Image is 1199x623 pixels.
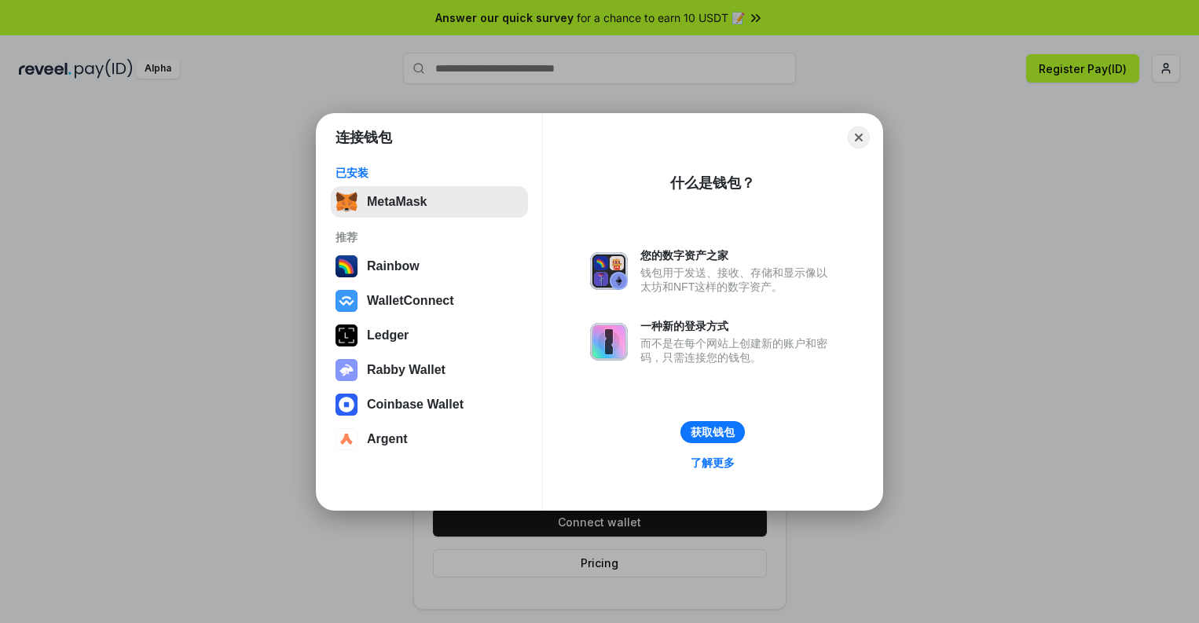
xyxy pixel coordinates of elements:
div: 了解更多 [691,456,735,470]
div: MetaMask [367,195,427,209]
img: svg+xml,%3Csvg%20xmlns%3D%22http%3A%2F%2Fwww.w3.org%2F2000%2Fsvg%22%20width%3D%2228%22%20height%3... [335,324,357,346]
div: 您的数字资产之家 [640,248,835,262]
div: 一种新的登录方式 [640,319,835,333]
div: 钱包用于发送、接收、存储和显示像以太坊和NFT这样的数字资产。 [640,266,835,294]
button: Coinbase Wallet [331,389,528,420]
button: Argent [331,423,528,455]
button: Ledger [331,320,528,351]
div: 而不是在每个网站上创建新的账户和密码，只需连接您的钱包。 [640,336,835,365]
div: Ledger [367,328,409,343]
div: Rainbow [367,259,420,273]
img: svg+xml,%3Csvg%20width%3D%22120%22%20height%3D%22120%22%20viewBox%3D%220%200%20120%20120%22%20fil... [335,255,357,277]
h1: 连接钱包 [335,128,392,147]
div: Coinbase Wallet [367,398,464,412]
div: Argent [367,432,408,446]
div: WalletConnect [367,294,454,308]
div: 什么是钱包？ [670,174,755,192]
img: svg+xml,%3Csvg%20width%3D%2228%22%20height%3D%2228%22%20viewBox%3D%220%200%2028%2028%22%20fill%3D... [335,394,357,416]
button: Rabby Wallet [331,354,528,386]
button: 获取钱包 [680,421,745,443]
img: svg+xml,%3Csvg%20xmlns%3D%22http%3A%2F%2Fwww.w3.org%2F2000%2Fsvg%22%20fill%3D%22none%22%20viewBox... [335,359,357,381]
img: svg+xml,%3Csvg%20xmlns%3D%22http%3A%2F%2Fwww.w3.org%2F2000%2Fsvg%22%20fill%3D%22none%22%20viewBox... [590,323,628,361]
a: 了解更多 [681,453,744,473]
img: svg+xml,%3Csvg%20width%3D%2228%22%20height%3D%2228%22%20viewBox%3D%220%200%2028%2028%22%20fill%3D... [335,290,357,312]
img: svg+xml,%3Csvg%20fill%3D%22none%22%20height%3D%2233%22%20viewBox%3D%220%200%2035%2033%22%20width%... [335,191,357,213]
button: Close [848,126,870,148]
button: Rainbow [331,251,528,282]
button: MetaMask [331,186,528,218]
button: WalletConnect [331,285,528,317]
div: 获取钱包 [691,425,735,439]
img: svg+xml,%3Csvg%20width%3D%2228%22%20height%3D%2228%22%20viewBox%3D%220%200%2028%2028%22%20fill%3D... [335,428,357,450]
div: 已安装 [335,166,523,180]
div: 推荐 [335,230,523,244]
img: svg+xml,%3Csvg%20xmlns%3D%22http%3A%2F%2Fwww.w3.org%2F2000%2Fsvg%22%20fill%3D%22none%22%20viewBox... [590,252,628,290]
div: Rabby Wallet [367,363,445,377]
